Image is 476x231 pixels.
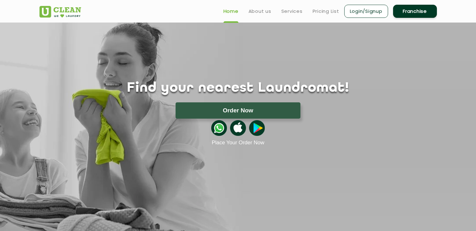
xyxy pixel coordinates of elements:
[223,8,238,15] a: Home
[211,120,227,136] img: whatsappicon.png
[281,8,303,15] a: Services
[313,8,339,15] a: Pricing List
[230,120,246,136] img: apple-icon.png
[39,6,81,18] img: UClean Laundry and Dry Cleaning
[248,8,271,15] a: About us
[393,5,437,18] a: Franchise
[176,102,300,119] button: Order Now
[35,80,442,96] h1: Find your nearest Laundromat!
[212,140,264,146] a: Place Your Order Now
[344,5,388,18] a: Login/Signup
[249,120,265,136] img: playstoreicon.png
